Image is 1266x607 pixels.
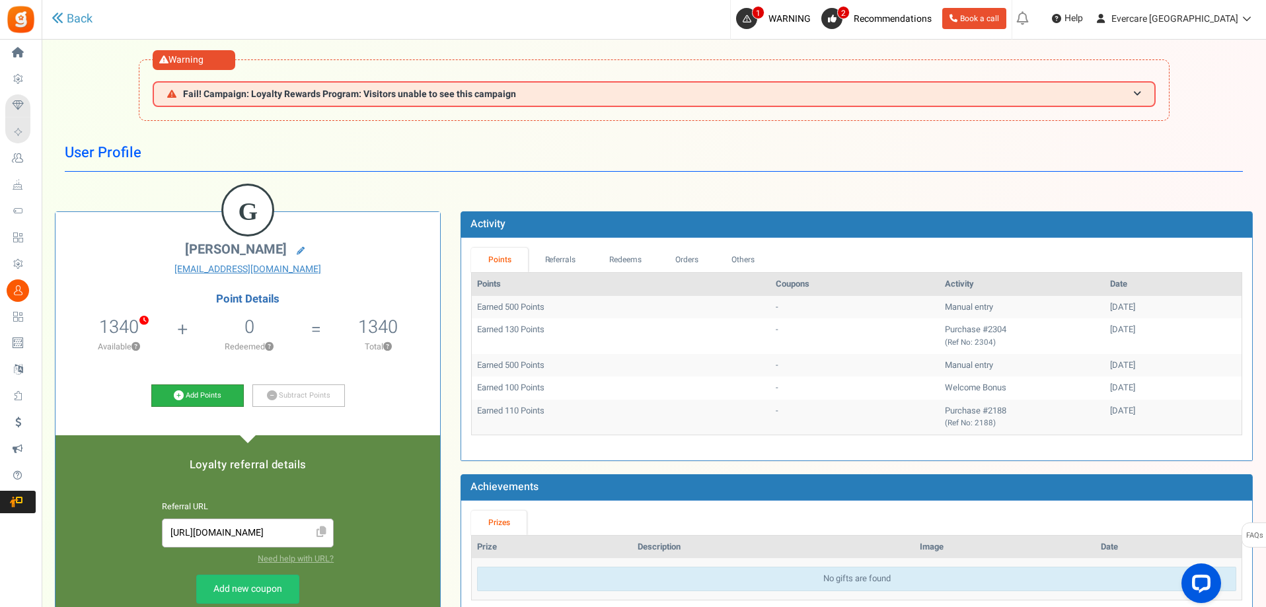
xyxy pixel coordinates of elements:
[65,263,430,276] a: [EMAIL_ADDRESS][DOMAIN_NAME]
[854,12,932,26] span: Recommendations
[185,240,287,259] span: [PERSON_NAME]
[470,479,539,495] b: Achievements
[477,567,1236,591] div: No gifts are found
[472,273,770,296] th: Points
[223,186,272,237] figcaption: G
[940,318,1105,353] td: Purchase #2304
[244,317,254,337] h5: 0
[358,317,398,337] h5: 1340
[6,5,36,34] img: Gratisfaction
[945,359,993,371] span: Manual entry
[383,343,392,351] button: ?
[472,536,632,559] th: Prize
[99,314,139,340] span: 1340
[593,248,659,272] a: Redeems
[1246,523,1263,548] span: FAQs
[471,511,527,535] a: Prizes
[183,89,516,99] span: Fail! Campaign: Loyalty Rewards Program: Visitors unable to see this campaign
[472,376,770,400] td: Earned 100 Points
[1096,536,1242,559] th: Date
[1110,382,1236,394] div: [DATE]
[770,400,940,435] td: -
[940,400,1105,435] td: Purchase #2188
[770,376,940,400] td: -
[56,293,440,305] h4: Point Details
[1110,301,1236,314] div: [DATE]
[62,341,176,353] p: Available
[131,343,140,351] button: ?
[258,553,334,565] a: Need help with URL?
[945,417,996,429] small: (Ref No: 2188)
[265,343,274,351] button: ?
[528,248,593,272] a: Referrals
[736,8,816,29] a: 1 WARNING
[472,354,770,377] td: Earned 500 Points
[196,575,299,604] a: Add new coupon
[942,8,1006,29] a: Book a call
[770,273,940,296] th: Coupons
[1110,359,1236,372] div: [DATE]
[153,50,235,70] div: Warning
[1110,405,1236,417] div: [DATE]
[471,248,528,272] a: Points
[65,134,1243,172] h1: User Profile
[914,536,1096,559] th: Image
[770,354,940,377] td: -
[1105,273,1242,296] th: Date
[768,12,811,26] span: WARNING
[945,337,996,348] small: (Ref No: 2304)
[1047,8,1088,29] a: Help
[151,384,244,407] a: Add Points
[311,521,332,544] span: Click to Copy
[472,318,770,353] td: Earned 130 Points
[472,296,770,319] td: Earned 500 Points
[770,296,940,319] td: -
[945,301,993,313] span: Manual entry
[162,503,334,512] h6: Referral URL
[1110,324,1236,336] div: [DATE]
[189,341,309,353] p: Redeemed
[322,341,433,353] p: Total
[658,248,715,272] a: Orders
[632,536,914,559] th: Description
[940,273,1105,296] th: Activity
[940,376,1105,400] td: Welcome Bonus
[770,318,940,353] td: -
[752,6,764,19] span: 1
[69,459,427,471] h5: Loyalty referral details
[472,400,770,435] td: Earned 110 Points
[470,216,505,232] b: Activity
[715,248,772,272] a: Others
[1061,12,1083,25] span: Help
[1111,12,1238,26] span: Evercare [GEOGRAPHIC_DATA]
[821,8,937,29] a: 2 Recommendations
[837,6,850,19] span: 2
[252,384,345,407] a: Subtract Points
